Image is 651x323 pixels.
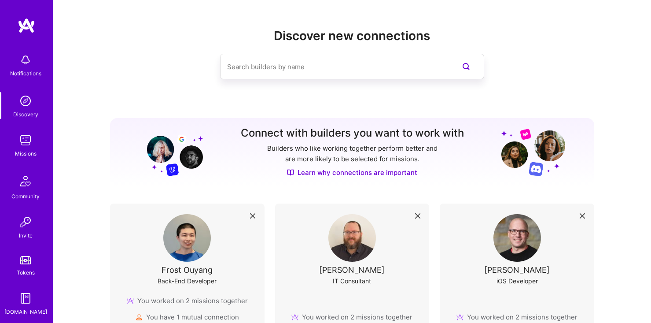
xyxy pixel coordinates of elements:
[319,265,385,275] div: [PERSON_NAME]
[13,110,38,119] div: Discovery
[18,18,35,33] img: logo
[461,61,471,72] i: icon SearchPurple
[15,149,37,158] div: Missions
[10,69,41,78] div: Notifications
[328,214,376,262] img: User Avatar
[17,131,34,149] img: teamwork
[20,256,31,264] img: tokens
[456,314,463,321] img: mission icon
[139,128,203,176] img: Grow your network
[17,268,35,277] div: Tokens
[497,276,538,286] div: iOS Developer
[19,231,33,240] div: Invite
[227,56,442,78] input: Search builders by name
[484,265,550,275] div: [PERSON_NAME]
[17,213,34,231] img: Invite
[163,214,211,262] img: User Avatar
[291,314,298,321] img: mission icon
[11,192,40,201] div: Community
[136,312,239,322] div: You have 1 mutual connection
[287,168,417,177] a: Learn why connections are important
[127,297,134,304] img: mission icon
[287,169,294,176] img: Discover
[162,265,213,275] div: Frost Ouyang
[265,143,439,164] p: Builders who like working together perform better and are more likely to be selected for missions.
[241,127,464,140] h3: Connect with builders you want to work with
[291,312,412,322] div: You worked on 2 missions together
[158,276,217,286] div: Back-End Developer
[580,213,585,219] i: icon Close
[250,213,255,219] i: icon Close
[333,276,371,286] div: IT Consultant
[136,314,143,321] img: mutualConnections icon
[17,290,34,307] img: guide book
[415,213,420,219] i: icon Close
[501,128,565,176] img: Grow your network
[493,214,541,262] img: User Avatar
[456,312,577,322] div: You worked on 2 missions together
[17,51,34,69] img: bell
[127,296,248,305] div: You worked on 2 missions together
[17,92,34,110] img: discovery
[4,307,47,316] div: [DOMAIN_NAME]
[15,171,36,192] img: Community
[110,29,594,43] h2: Discover new connections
